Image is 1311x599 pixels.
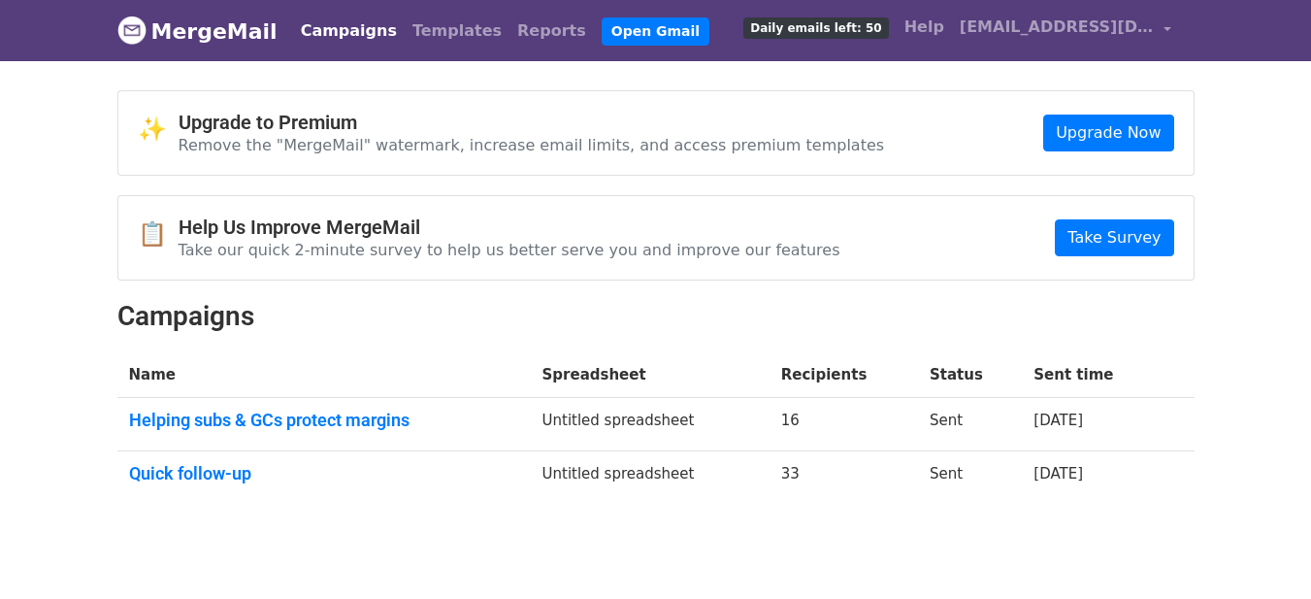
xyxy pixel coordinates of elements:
a: Templates [405,12,509,50]
span: 📋 [138,220,179,249]
a: Help [897,8,952,47]
a: [DATE] [1033,465,1083,483]
a: [EMAIL_ADDRESS][DOMAIN_NAME] [952,8,1179,53]
th: Status [918,352,1022,398]
td: Untitled spreadsheet [531,450,770,503]
th: Name [117,352,531,398]
a: [DATE] [1033,412,1083,429]
a: Daily emails left: 50 [736,8,896,47]
h4: Help Us Improve MergeMail [179,216,840,239]
td: Sent [918,450,1022,503]
td: 16 [770,398,918,451]
a: Quick follow-up [129,463,519,484]
h2: Campaigns [117,300,1195,333]
a: Open Gmail [602,17,709,46]
a: Reports [509,12,594,50]
a: Upgrade Now [1043,115,1173,151]
td: 33 [770,450,918,503]
th: Recipients [770,352,918,398]
h4: Upgrade to Premium [179,111,885,134]
p: Take our quick 2-minute survey to help us better serve you and improve our features [179,240,840,260]
a: Helping subs & GCs protect margins [129,410,519,431]
a: MergeMail [117,11,278,51]
p: Remove the "MergeMail" watermark, increase email limits, and access premium templates [179,135,885,155]
a: Take Survey [1055,219,1173,256]
span: [EMAIL_ADDRESS][DOMAIN_NAME] [960,16,1154,39]
th: Spreadsheet [531,352,770,398]
span: ✨ [138,116,179,144]
th: Sent time [1022,352,1163,398]
img: MergeMail logo [117,16,147,45]
span: Daily emails left: 50 [743,17,888,39]
td: Sent [918,398,1022,451]
a: Campaigns [293,12,405,50]
td: Untitled spreadsheet [531,398,770,451]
